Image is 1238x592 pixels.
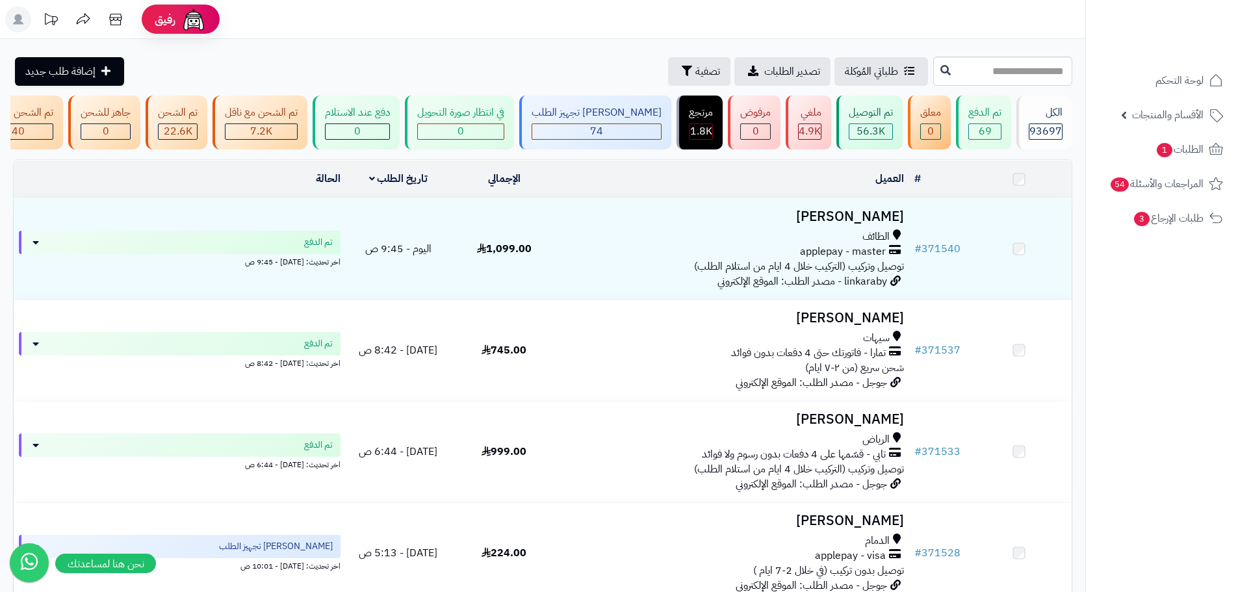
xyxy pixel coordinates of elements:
h3: [PERSON_NAME] [562,513,904,528]
span: توصيل وتركيب (التركيب خلال 4 ايام من استلام الطلب) [694,461,904,477]
a: # [914,171,921,187]
div: في انتظار صورة التحويل [417,105,504,120]
span: 22.6K [164,123,192,139]
div: تم الشحن مع ناقل [225,105,298,120]
span: الطلبات [1155,140,1204,159]
span: 3 [1134,212,1150,226]
a: دفع عند الاستلام 0 [310,96,402,149]
div: جاهز للشحن [81,105,131,120]
span: شحن سريع (من ٢-٧ ايام) [805,360,904,376]
span: 1.8K [690,123,712,139]
a: #371533 [914,444,961,459]
span: رفيق [155,12,175,27]
a: #371528 [914,545,961,561]
span: 4.9K [799,123,821,139]
a: تصدير الطلبات [734,57,831,86]
span: طلبات الإرجاع [1133,209,1204,227]
span: applepay - master [800,244,886,259]
img: logo-2.png [1150,36,1226,64]
span: تم الدفع [304,337,333,350]
div: ملغي [798,105,821,120]
span: [DATE] - 5:13 ص [359,545,437,561]
button: تصفية [668,57,730,86]
div: دفع عند الاستلام [325,105,390,120]
span: 999.00 [482,444,526,459]
span: الدمام [865,534,890,548]
span: سيهات [863,331,890,346]
span: 0 [458,123,464,139]
a: تاريخ الطلب [369,171,428,187]
a: تم الشحن 22.6K [143,96,210,149]
a: [PERSON_NAME] تجهيز الطلب 74 [517,96,674,149]
div: تم الدفع [968,105,1001,120]
div: 56317 [849,124,892,139]
span: المراجعات والأسئلة [1109,175,1204,193]
a: المراجعات والأسئلة54 [1094,168,1230,199]
a: طلباتي المُوكلة [834,57,928,86]
span: طلباتي المُوكلة [845,64,898,79]
div: 1795 [690,124,712,139]
div: 0 [326,124,389,139]
h3: [PERSON_NAME] [562,412,904,427]
a: تم الدفع 69 [953,96,1014,149]
span: اليوم - 9:45 ص [365,241,432,257]
span: [PERSON_NAME] تجهيز الطلب [219,540,333,553]
div: مرتجع [689,105,713,120]
a: لوحة التحكم [1094,65,1230,96]
a: تم التوصيل 56.3K [834,96,905,149]
div: 69 [969,124,1001,139]
a: طلبات الإرجاع3 [1094,203,1230,234]
div: 74 [532,124,661,139]
a: تم الشحن مع ناقل 7.2K [210,96,310,149]
div: 4945 [799,124,821,139]
div: مرفوض [740,105,771,120]
a: الطلبات1 [1094,134,1230,165]
div: اخر تحديث: [DATE] - 8:42 ص [19,355,341,369]
div: 0 [418,124,504,139]
h3: [PERSON_NAME] [562,209,904,224]
div: تم الشحن [158,105,198,120]
span: 56.3K [857,123,885,139]
div: اخر تحديث: [DATE] - 9:45 ص [19,254,341,268]
span: 340 [5,123,25,139]
span: 0 [354,123,361,139]
span: 1 [1157,143,1172,157]
span: لوحة التحكم [1155,71,1204,90]
a: تحديثات المنصة [34,6,67,36]
div: [PERSON_NAME] تجهيز الطلب [532,105,662,120]
div: معلق [920,105,941,120]
span: توصيل وتركيب (التركيب خلال 4 ايام من استلام الطلب) [694,259,904,274]
span: linkaraby - مصدر الطلب: الموقع الإلكتروني [717,274,887,289]
span: # [914,545,922,561]
span: applepay - visa [815,548,886,563]
span: جوجل - مصدر الطلب: الموقع الإلكتروني [736,476,887,492]
span: [DATE] - 8:42 ص [359,342,437,358]
span: جوجل - مصدر الطلب: الموقع الإلكتروني [736,375,887,391]
span: # [914,241,922,257]
span: تصفية [695,64,720,79]
div: 0 [921,124,940,139]
span: تم الدفع [304,236,333,249]
a: إضافة طلب جديد [15,57,124,86]
span: الأقسام والمنتجات [1132,106,1204,124]
a: ملغي 4.9K [783,96,834,149]
a: الكل93697 [1014,96,1075,149]
h3: [PERSON_NAME] [562,311,904,326]
span: توصيل بدون تركيب (في خلال 2-7 ايام ) [753,563,904,578]
span: 7.2K [250,123,272,139]
div: تم التوصيل [849,105,893,120]
span: تصدير الطلبات [764,64,820,79]
div: اخر تحديث: [DATE] - 10:01 ص [19,558,341,572]
a: معلق 0 [905,96,953,149]
a: جاهز للشحن 0 [66,96,143,149]
span: 745.00 [482,342,526,358]
div: 22603 [159,124,197,139]
span: الرياض [862,432,890,447]
span: 0 [753,123,759,139]
div: 0 [741,124,770,139]
a: #371537 [914,342,961,358]
span: 0 [103,123,109,139]
span: 1,099.00 [477,241,532,257]
div: اخر تحديث: [DATE] - 6:44 ص [19,457,341,470]
div: 7223 [226,124,297,139]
